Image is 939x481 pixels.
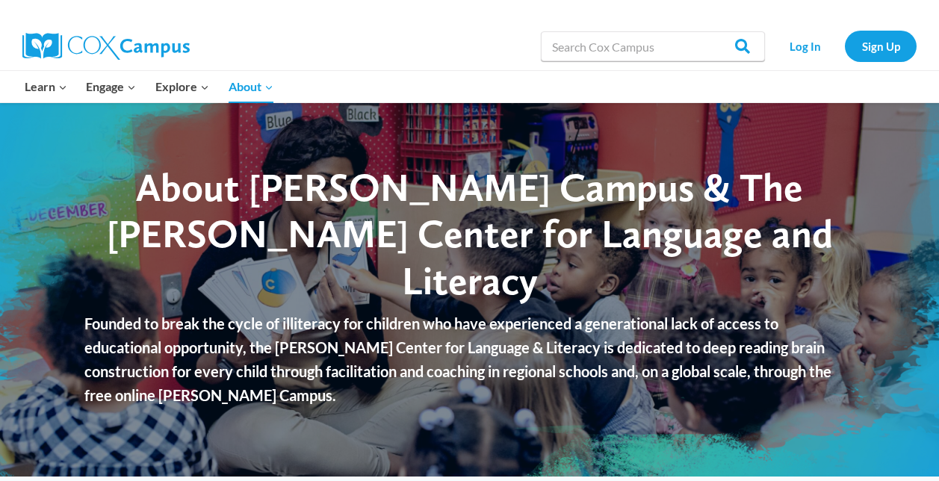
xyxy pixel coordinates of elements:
input: Search Cox Campus [541,31,765,61]
span: About [PERSON_NAME] Campus & The [PERSON_NAME] Center for Language and Literacy [107,164,833,304]
nav: Primary Navigation [15,71,282,102]
a: Sign Up [845,31,917,61]
img: Cox Campus [22,33,190,60]
p: Founded to break the cycle of illiteracy for children who have experienced a generational lack of... [84,311,855,407]
span: Learn [25,77,67,96]
span: About [229,77,273,96]
span: Explore [155,77,209,96]
span: Engage [86,77,136,96]
a: Log In [772,31,837,61]
nav: Secondary Navigation [772,31,917,61]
